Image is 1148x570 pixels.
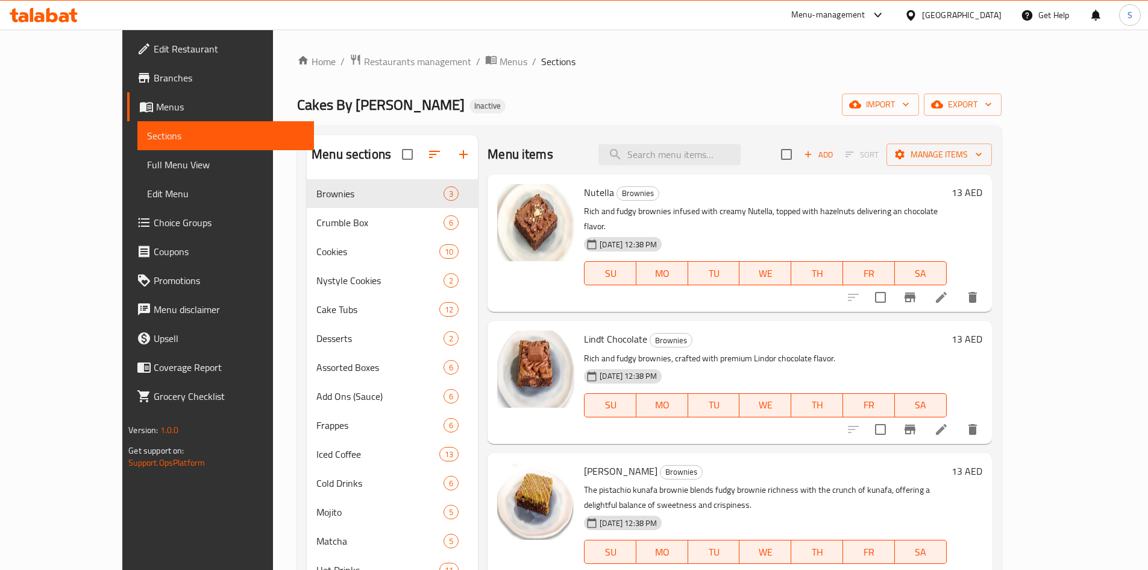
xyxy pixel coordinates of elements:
span: Select section [774,142,799,167]
span: SU [589,543,632,561]
span: 13 [440,449,458,460]
button: Add [799,145,838,164]
li: / [532,54,536,69]
span: TU [693,396,735,414]
span: Promotions [154,273,304,288]
span: Upsell [154,331,304,346]
span: WE [744,265,786,282]
span: SA [900,543,942,561]
button: TH [791,261,843,285]
span: Brownies [316,186,444,201]
div: items [444,273,459,288]
span: Manage items [896,147,982,162]
span: Add Ons (Sauce) [316,389,444,404]
input: search [598,144,741,165]
button: Branch-specific-item [896,283,924,312]
div: Iced Coffee [316,447,439,461]
button: delete [958,283,987,312]
button: delete [958,415,987,444]
span: Nystyle Cookies [316,273,444,288]
span: Coverage Report [154,360,304,375]
button: TH [791,540,843,564]
button: SA [895,261,947,285]
nav: breadcrumb [297,54,1002,69]
span: Frappes [316,418,444,432]
span: [DATE] 12:38 PM [595,239,662,250]
span: S [1128,8,1132,22]
span: WE [744,396,786,414]
div: Iced Coffee13 [307,440,478,469]
a: Restaurants management [350,54,471,69]
button: MO [636,261,688,285]
span: TU [693,543,735,561]
span: Nutella [584,183,614,201]
span: TH [796,265,838,282]
div: Desserts2 [307,324,478,353]
a: Coupons [127,237,314,266]
span: Desserts [316,331,444,346]
button: TU [688,540,740,564]
div: items [444,534,459,548]
a: Edit Menu [137,179,314,208]
span: Menu disclaimer [154,302,304,317]
button: WE [739,393,791,417]
span: Brownies [660,465,702,479]
a: Branches [127,63,314,92]
button: FR [843,393,895,417]
span: 6 [444,391,458,402]
div: Brownies [616,186,659,201]
span: Select to update [868,285,893,310]
a: Edit menu item [934,422,949,437]
span: 6 [444,478,458,489]
span: Full Menu View [147,157,304,172]
span: MO [641,396,683,414]
span: Version: [128,422,158,438]
div: Brownies [650,333,692,347]
div: Add Ons (Sauce)6 [307,382,478,411]
h2: Menu items [488,145,553,163]
button: TU [688,261,740,285]
button: SA [895,540,947,564]
button: SU [584,261,636,285]
p: Rich and fudgy brownies infused with creamy Nutella, topped with hazelnuts delivering an chocolat... [584,204,946,234]
div: Cold Drinks6 [307,469,478,498]
div: Menu-management [791,8,865,22]
span: Cold Drinks [316,476,444,490]
span: 2 [444,333,458,344]
h6: 13 AED [952,331,982,347]
span: Cookies [316,244,439,259]
span: Edit Restaurant [154,42,304,56]
span: 1.0.0 [160,422,179,438]
li: / [340,54,345,69]
div: Matcha5 [307,527,478,556]
div: Crumble Box6 [307,208,478,237]
button: FR [843,540,895,564]
span: 12 [440,304,458,315]
a: Menu disclaimer [127,295,314,324]
a: Choice Groups [127,208,314,237]
button: SA [895,393,947,417]
div: items [444,215,459,230]
span: SA [900,265,942,282]
span: FR [848,265,890,282]
button: Branch-specific-item [896,415,924,444]
div: items [439,447,459,461]
a: Edit menu item [934,290,949,305]
span: Brownies [617,186,659,200]
span: SA [900,396,942,414]
div: Cake Tubs [316,302,439,317]
div: items [439,302,459,317]
div: Assorted Boxes [316,360,444,375]
div: items [444,418,459,432]
p: Rich and fudgy brownies, crafted with premium Lindor chocolate flavor. [584,351,946,366]
span: 5 [444,536,458,547]
button: FR [843,261,895,285]
div: items [444,476,459,490]
span: 6 [444,217,458,229]
button: MO [636,393,688,417]
div: items [444,331,459,346]
a: Coverage Report [127,353,314,382]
